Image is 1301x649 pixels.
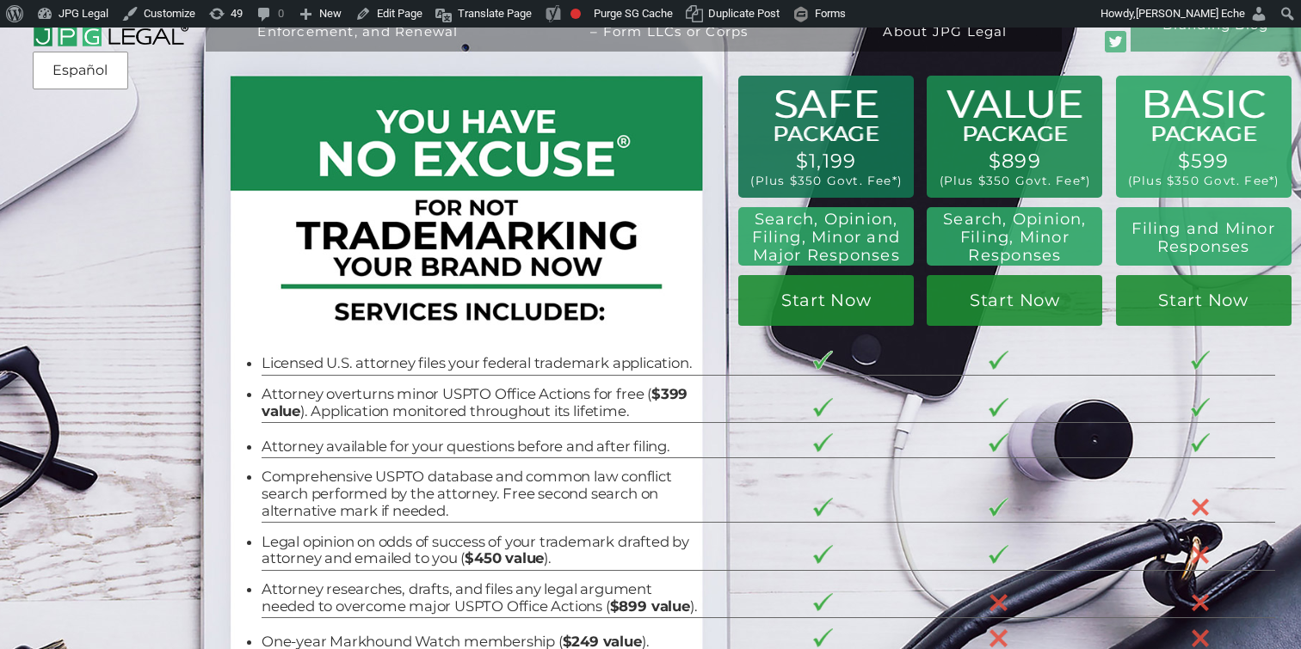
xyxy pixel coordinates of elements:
[465,549,544,566] b: $450 value
[262,355,700,372] li: Licensed U.S. attorney files your federal trademark application.
[1191,593,1211,613] img: X-30-3.png
[510,11,829,63] a: Buy/Sell Domains or Trademarks– Form LLCs or Corps
[813,398,833,417] img: checkmark-border-3.png
[738,275,914,327] a: Start Now
[262,468,700,519] li: Comprehensive USPTO database and common law conflict search performed by the attorney. Free secon...
[1116,275,1292,327] a: Start Now
[989,398,1008,417] img: checkmark-border-3.png
[989,351,1008,370] img: checkmark-border-3.png
[1191,545,1211,565] img: X-30-3.png
[989,593,1008,613] img: X-30-3.png
[1191,351,1211,370] img: checkmark-border-3.png
[937,210,1092,265] h2: Search, Opinion, Filing, Minor Responses
[1105,31,1126,52] img: Twitter_Social_Icon_Rounded_Square_Color-mid-green3-90.png
[813,433,833,452] img: checkmark-border-3.png
[262,438,700,456] li: Attorney available for your questions before and after filing.
[989,498,1008,517] img: checkmark-border-3.png
[610,597,690,615] b: $899 value
[219,11,497,63] a: Trademark Registration,Enforcement, and Renewal
[813,545,833,564] img: checkmark-border-3.png
[262,534,700,567] li: Legal opinion on odds of success of your trademark drafted by attorney and emailed to you ( ).
[842,11,1049,63] a: More InformationAbout JPG Legal
[570,9,581,19] div: Focus keyphrase not set
[1191,433,1211,452] img: checkmark-border-3.png
[1191,498,1211,517] img: X-30-3.png
[38,55,123,86] a: Español
[989,545,1008,564] img: checkmark-border-3.png
[1191,398,1211,417] img: checkmark-border-3.png
[1126,219,1281,255] h2: Filing and Minor Responses
[813,628,833,647] img: checkmark-border-3.png
[989,433,1008,452] img: checkmark-border-3.png
[1191,628,1211,648] img: X-30-3.png
[262,581,700,615] li: Attorney researches, drafts, and files any legal argument needed to overcome major USPTO Office A...
[262,385,687,419] b: $399 value
[746,210,906,265] h2: Search, Opinion, Filing, Minor and Major Responses
[813,593,833,612] img: checkmark-border-3.png
[813,351,833,370] img: checkmark-border-3.png
[1136,7,1245,20] span: [PERSON_NAME] Eche
[262,386,700,419] li: Attorney overturns minor USPTO Office Actions for free ( ). Application monitored throughout its ...
[989,628,1008,648] img: X-30-3.png
[813,498,833,517] img: checkmark-border-3.png
[927,275,1102,327] a: Start Now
